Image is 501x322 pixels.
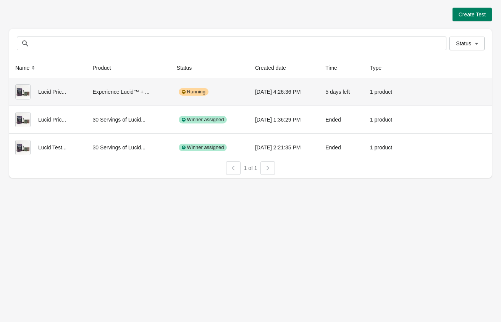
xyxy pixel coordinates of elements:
button: Time [322,61,348,75]
button: Type [367,61,392,75]
button: Created date [252,61,297,75]
iframe: chat widget [8,172,145,288]
div: [DATE] 1:36:29 PM [255,112,313,127]
div: Lucid Pric... [15,112,80,127]
button: Create Test [453,8,492,21]
div: Winner assigned [179,116,227,123]
button: Status [174,61,203,75]
div: 5 days left [325,84,358,99]
button: Name [12,61,40,75]
div: Experience Lucid™ + ... [92,84,164,99]
div: Ended [325,140,358,155]
div: Ended [325,112,358,127]
div: [DATE] 2:21:35 PM [255,140,313,155]
div: [DATE] 4:26:36 PM [255,84,313,99]
span: Status [456,40,471,46]
button: Status [449,37,485,50]
span: Create Test [459,11,486,18]
div: Lucid Pric... [15,84,80,99]
div: 30 Servings of Lucid... [92,112,164,127]
iframe: chat widget [8,292,32,314]
div: Lucid Test... [15,140,80,155]
div: Winner assigned [179,144,227,151]
div: Running [179,88,208,96]
div: 1 product [370,112,400,127]
span: 1 of 1 [244,165,257,171]
button: Product [89,61,121,75]
div: 1 product [370,84,400,99]
div: 1 product [370,140,400,155]
div: 30 Servings of Lucid... [92,140,164,155]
